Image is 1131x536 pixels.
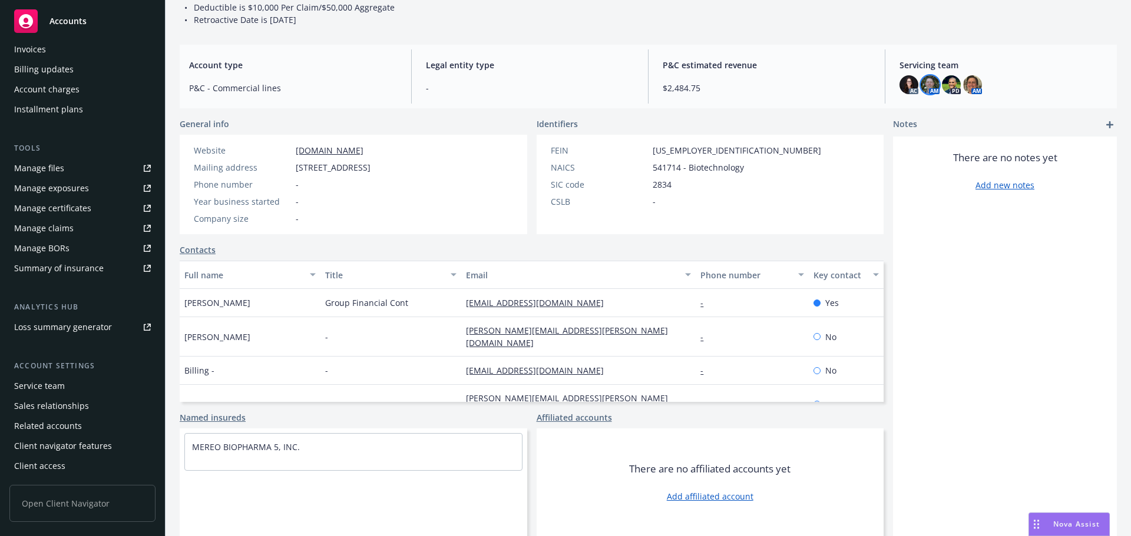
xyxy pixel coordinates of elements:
[663,59,871,71] span: P&C estimated revenue
[551,195,648,208] div: CSLB
[49,16,87,26] span: Accounts
[9,259,156,278] a: Summary of insurance
[466,392,668,416] a: [PERSON_NAME][EMAIL_ADDRESS][PERSON_NAME][DOMAIN_NAME]
[426,82,634,94] span: -
[14,397,89,415] div: Sales relationships
[14,377,65,395] div: Service team
[461,261,696,289] button: Email
[194,212,291,225] div: Company size
[194,178,291,191] div: Phone number
[194,161,291,174] div: Mailing address
[9,80,156,99] a: Account charges
[14,40,46,59] div: Invoices
[14,199,91,218] div: Manage certificates
[180,261,320,289] button: Full name
[696,261,808,289] button: Phone number
[653,144,821,157] span: [US_EMPLOYER_IDENTIFICATION_NUMBER]
[629,462,791,476] span: There are no affiliated accounts yet
[14,80,80,99] div: Account charges
[1103,118,1117,132] a: add
[320,261,461,289] button: Title
[14,159,64,178] div: Manage files
[325,364,328,377] span: -
[14,60,74,79] div: Billing updates
[663,82,871,94] span: $2,484.75
[1053,519,1100,529] span: Nova Assist
[700,365,713,376] a: -
[9,60,156,79] a: Billing updates
[9,239,156,258] a: Manage BORs
[194,195,291,208] div: Year business started
[537,411,612,424] a: Affiliated accounts
[466,325,668,348] a: [PERSON_NAME][EMAIL_ADDRESS][PERSON_NAME][DOMAIN_NAME]
[14,239,70,258] div: Manage BORs
[192,441,300,452] a: MEREO BIOPHARMA 5, INC.
[296,212,299,225] span: -
[9,360,156,372] div: Account settings
[551,161,648,174] div: NAICS
[426,59,634,71] span: Legal entity type
[14,457,65,475] div: Client access
[700,269,791,281] div: Phone number
[14,100,83,119] div: Installment plans
[189,59,397,71] span: Account type
[180,244,216,256] a: Contacts
[700,331,713,342] a: -
[9,5,156,38] a: Accounts
[825,364,836,377] span: No
[9,142,156,154] div: Tools
[551,178,648,191] div: SIC code
[975,179,1034,191] a: Add new notes
[14,318,112,337] div: Loss summary generator
[9,40,156,59] a: Invoices
[184,398,250,411] span: [PERSON_NAME]
[296,195,299,208] span: -
[194,144,291,157] div: Website
[9,179,156,198] a: Manage exposures
[653,161,744,174] span: 541714 - Biotechnology
[809,261,884,289] button: Key contact
[953,151,1057,165] span: There are no notes yet
[963,75,982,94] img: photo
[180,411,246,424] a: Named insureds
[14,259,104,278] div: Summary of insurance
[825,331,836,343] span: No
[813,269,866,281] div: Key contact
[1029,512,1110,536] button: Nova Assist
[9,301,156,313] div: Analytics hub
[653,178,672,191] span: 2834
[9,397,156,415] a: Sales relationships
[942,75,961,94] img: photo
[551,144,648,157] div: FEIN
[325,269,444,281] div: Title
[9,485,156,522] span: Open Client Navigator
[899,75,918,94] img: photo
[667,490,753,502] a: Add affiliated account
[14,417,82,435] div: Related accounts
[1029,513,1044,535] div: Drag to move
[9,457,156,475] a: Client access
[9,219,156,238] a: Manage claims
[9,417,156,435] a: Related accounts
[466,297,613,308] a: [EMAIL_ADDRESS][DOMAIN_NAME]
[537,118,578,130] span: Identifiers
[184,364,214,377] span: Billing -
[325,398,328,411] span: -
[825,297,839,309] span: Yes
[653,195,656,208] span: -
[921,75,940,94] img: photo
[466,269,678,281] div: Email
[9,437,156,455] a: Client navigator features
[9,199,156,218] a: Manage certificates
[700,297,713,308] a: -
[296,178,299,191] span: -
[325,297,408,309] span: Group Financial Cont
[9,100,156,119] a: Installment plans
[296,161,371,174] span: [STREET_ADDRESS]
[296,145,363,156] a: [DOMAIN_NAME]
[825,398,836,411] span: No
[325,331,328,343] span: -
[14,179,89,198] div: Manage exposures
[14,437,112,455] div: Client navigator features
